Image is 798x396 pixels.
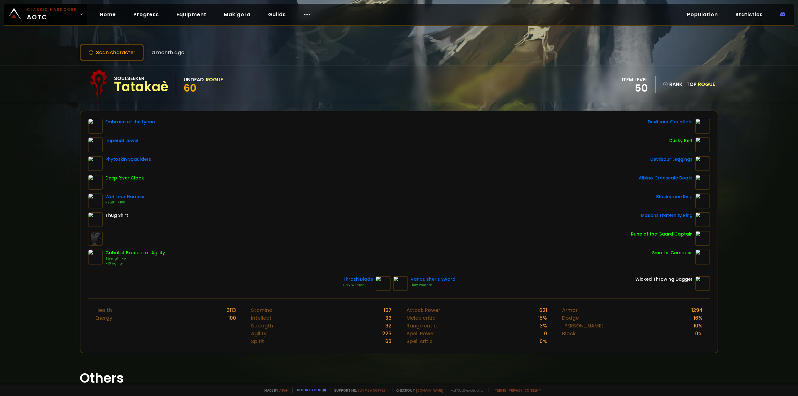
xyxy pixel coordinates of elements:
[669,137,693,144] div: Dusky Belt
[382,330,392,337] div: 223
[562,322,604,330] div: [PERSON_NAME]
[261,388,289,393] span: Made by
[88,250,103,265] img: item-7534
[622,83,648,93] div: 50
[184,76,204,83] div: Undead
[406,314,435,322] div: Melee critic
[562,330,576,337] div: Block
[88,175,103,190] img: item-15789
[562,314,579,322] div: Dodge
[227,306,236,314] div: 3113
[105,250,165,256] div: Cabalist Bracers of Agility
[416,388,443,393] a: [DOMAIN_NAME]
[251,337,264,345] div: Spirit
[411,276,455,283] div: Vanquisher's Sword
[695,156,710,171] img: item-15062
[695,276,710,291] img: item-15327
[694,314,703,322] div: 16 %
[88,137,103,152] img: item-11933
[663,80,683,88] div: rank
[88,212,103,227] img: item-2105
[95,8,121,21] a: Home
[730,8,768,21] a: Statistics
[648,119,693,125] div: Devilsaur Gauntlets
[80,44,144,61] button: Scan character
[694,322,703,330] div: 10 %
[695,330,703,337] div: 0 %
[251,330,267,337] div: Agility
[171,8,211,21] a: Equipment
[251,322,273,330] div: Strength
[392,388,443,393] span: Checkout
[538,322,547,330] div: 13 %
[80,368,718,388] h1: Others
[540,337,547,345] div: 0 %
[105,156,151,163] div: Phytoskin Spaulders
[385,322,392,330] div: 92
[509,388,522,393] a: Privacy
[114,82,168,92] div: Tatakaè
[686,80,715,88] div: Top
[27,7,77,12] small: Classic Hardcore
[27,7,77,22] span: AOTC
[184,81,196,95] span: 60
[695,119,710,134] img: item-15063
[695,193,710,208] img: item-17713
[358,388,388,393] a: Buy me a coffee
[495,388,506,393] a: Terms
[105,175,144,181] div: Deep River Cloak
[639,175,693,181] div: Albino Crocscale Boots
[105,119,155,125] div: Embrace of the Lycan
[105,256,165,261] div: Strength +5
[695,212,710,227] img: item-9533
[88,156,103,171] img: item-17749
[385,314,392,322] div: 33
[695,250,710,265] img: item-4130
[105,137,138,144] div: Imperial Jewel
[279,388,289,393] a: a fan
[88,193,103,208] img: item-13110
[4,4,87,25] a: Classic HardcoreAOTC
[384,306,392,314] div: 167
[411,283,455,288] div: Fiery Weapon
[695,231,710,246] img: item-19120
[219,8,256,21] a: Mak'gora
[128,8,164,21] a: Progress
[562,306,578,314] div: Armor
[330,388,388,393] span: Support me,
[652,250,693,256] div: Smotts' Compass
[105,193,146,200] div: Wolffear Harness
[406,306,440,314] div: Attack Power
[698,81,715,88] span: Rogue
[631,231,693,237] div: Rune of the Guard Captain
[656,193,693,200] div: Blackstone Ring
[297,388,321,392] a: Report a bug
[95,306,112,314] div: Health
[206,76,223,83] div: Rogue
[343,276,373,283] div: Thrash Blade
[635,276,693,283] div: Wicked Throwing Dagger
[406,337,433,345] div: Spell critic
[228,314,236,322] div: 100
[406,322,437,330] div: Range critic
[544,330,547,337] div: 0
[251,306,272,314] div: Stamina
[539,306,547,314] div: 621
[447,388,484,393] span: v. d752d5 - production
[650,156,693,163] div: Devilsaur Leggings
[343,283,373,288] div: Fiery Weapon
[641,212,693,219] div: Masons Fraternity Ring
[151,49,185,56] span: a month ago
[105,200,146,205] div: Health +100
[88,119,103,134] img: item-9479
[376,276,391,291] img: item-17705
[406,330,435,337] div: Spell Power
[695,175,710,190] img: item-17728
[251,314,272,322] div: Intellect
[95,314,112,322] div: Energy
[682,8,723,21] a: Population
[114,74,168,82] div: Soulseeker
[622,76,648,83] div: item level
[263,8,291,21] a: Guilds
[538,314,547,322] div: 15 %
